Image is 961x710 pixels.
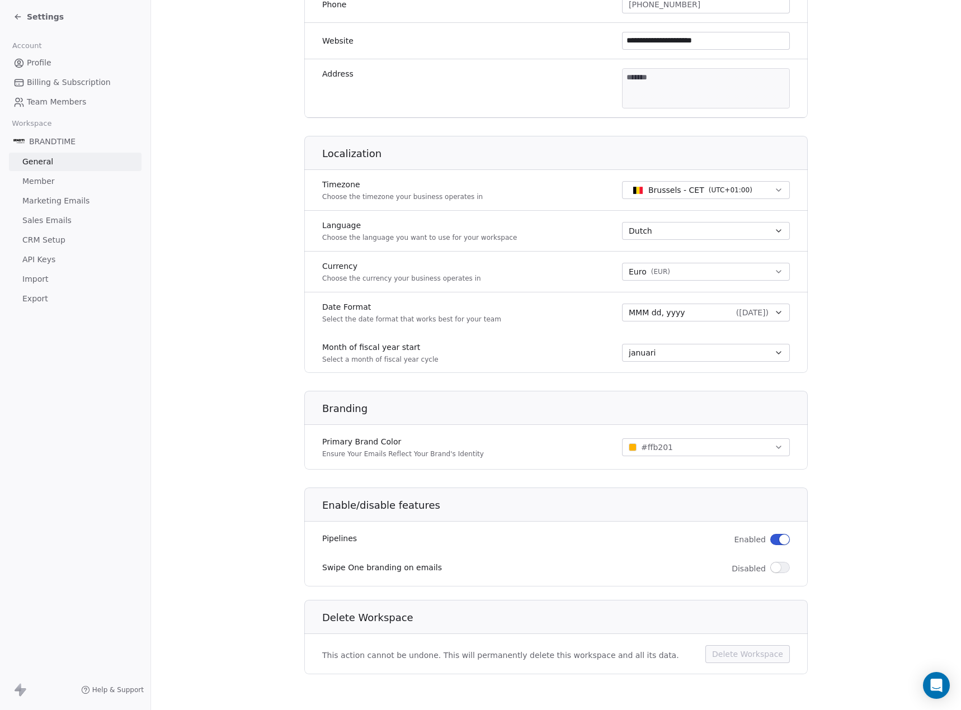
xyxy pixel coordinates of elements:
[629,225,652,236] span: Dutch
[22,234,65,246] span: CRM Setup
[322,179,483,190] label: Timezone
[923,672,950,699] div: Open Intercom Messenger
[9,93,142,111] a: Team Members
[648,184,704,196] span: Brussels - CET
[22,215,72,226] span: Sales Emails
[9,192,142,210] a: Marketing Emails
[622,181,790,199] button: Brussels - CET(UTC+01:00)
[322,342,439,353] label: Month of fiscal year start
[9,54,142,72] a: Profile
[322,233,517,242] p: Choose the language you want to use for your workspace
[9,172,142,191] a: Member
[22,156,53,168] span: General
[622,438,790,456] button: #ffb201
[322,650,679,661] span: This action cannot be undone. This will permanently delete this workspace and all its data.
[705,645,790,663] button: Delete Workspace
[322,499,808,512] h1: Enable/disable features
[27,96,86,108] span: Team Members
[22,293,48,305] span: Export
[322,220,517,231] label: Language
[622,263,790,281] button: Euro(EUR)
[29,136,76,147] span: BRANDTIME
[7,37,46,54] span: Account
[322,274,481,283] p: Choose the currency your business operates in
[629,307,685,318] span: MMM dd, yyyy
[736,307,769,318] span: ( [DATE] )
[27,11,64,22] span: Settings
[322,147,808,160] h1: Localization
[322,261,481,272] label: Currency
[629,266,647,278] span: Euro
[9,290,142,308] a: Export
[322,611,808,624] h1: Delete Workspace
[9,270,142,288] a: Import
[641,442,673,453] span: #ffb201
[13,136,25,147] img: Kopie%20van%20LOGO%20BRNDTIME%20WIT%20PNG%20(1).png
[322,68,354,79] label: Address
[322,436,484,447] label: Primary Brand Color
[92,685,144,694] span: Help & Support
[322,355,439,364] p: Select a month of fiscal year cycle
[9,153,142,171] a: General
[13,11,64,22] a: Settings
[9,211,142,230] a: Sales Emails
[734,534,766,545] span: Enabled
[322,449,484,458] p: Ensure Your Emails Reflect Your Brand's Identity
[81,685,144,694] a: Help & Support
[9,231,142,249] a: CRM Setup
[27,57,51,69] span: Profile
[7,115,56,132] span: Workspace
[322,402,808,415] h1: Branding
[22,273,48,285] span: Import
[27,77,111,88] span: Billing & Subscription
[22,176,55,187] span: Member
[709,185,752,195] span: ( UTC+01:00 )
[651,267,670,276] span: ( EUR )
[22,195,89,207] span: Marketing Emails
[322,35,354,46] label: Website
[629,347,656,358] span: januari
[732,563,766,574] span: Disabled
[9,73,142,92] a: Billing & Subscription
[322,562,442,573] label: Swipe One branding on emails
[22,254,55,266] span: API Keys
[322,533,357,544] label: Pipelines
[9,250,142,269] a: API Keys
[322,315,501,324] p: Select the date format that works best for your team
[322,192,483,201] p: Choose the timezone your business operates in
[322,301,501,313] label: Date Format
